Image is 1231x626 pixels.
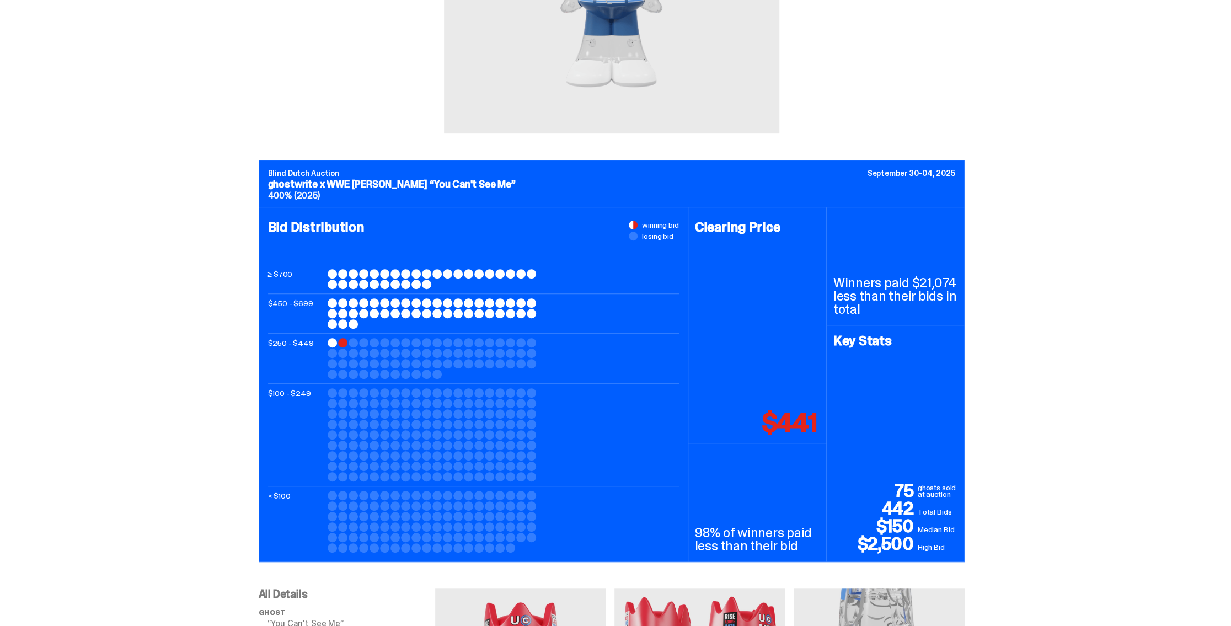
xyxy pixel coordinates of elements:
p: $100 - $249 [268,388,323,481]
p: Blind Dutch Auction [268,169,955,177]
p: ghosts sold at auction [918,484,957,500]
span: ghost [259,608,286,617]
p: $441 [762,410,817,436]
p: ≥ $700 [268,269,323,289]
p: < $100 [268,491,323,553]
h4: Bid Distribution [268,221,679,269]
p: High Bid [918,542,957,553]
p: 98% of winners paid less than their bid [695,526,820,553]
span: losing bid [642,232,673,240]
p: $250 - $449 [268,338,323,379]
p: 75 [833,482,918,500]
p: 442 [833,500,918,517]
p: ghostwrite x WWE [PERSON_NAME] “You Can't See Me” [268,179,955,189]
p: Median Bid [918,524,957,535]
p: $150 [833,517,918,535]
p: Winners paid $21,074 less than their bids in total [833,276,957,316]
p: Total Bids [918,506,957,517]
span: 400% (2025) [268,190,320,201]
p: $450 - $699 [268,298,323,329]
p: September 30-04, 2025 [867,169,955,177]
h4: Clearing Price [695,221,820,234]
h4: Key Stats [833,334,957,347]
p: $2,500 [833,535,918,553]
p: All Details [259,588,435,600]
span: winning bid [642,221,678,229]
